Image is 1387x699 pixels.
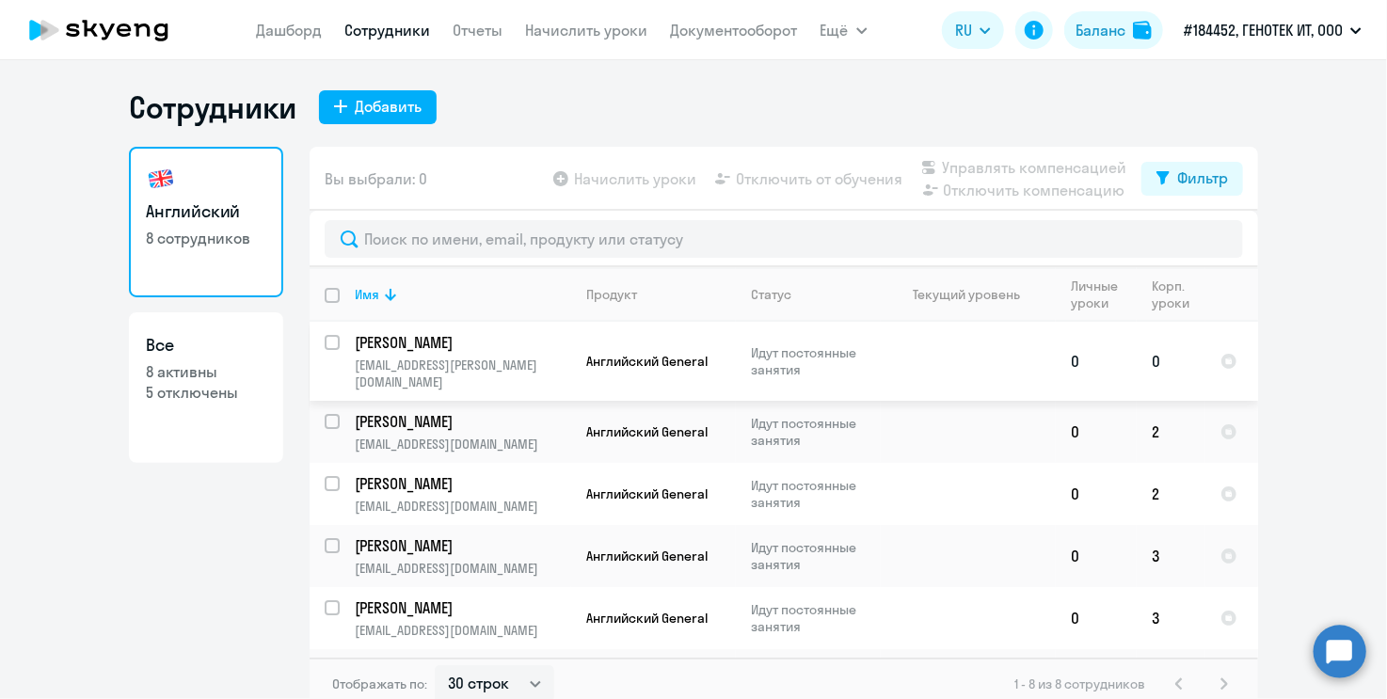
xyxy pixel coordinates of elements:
[751,539,880,573] p: Идут постоянные занятия
[146,228,266,248] p: 8 сотрудников
[751,477,880,511] p: Идут постоянные занятия
[355,498,570,515] p: [EMAIL_ADDRESS][DOMAIN_NAME]
[751,286,791,303] div: Статус
[355,95,422,118] div: Добавить
[1076,19,1125,41] div: Баланс
[821,19,849,41] span: Ещё
[526,21,648,40] a: Начислить уроки
[355,332,567,353] p: [PERSON_NAME]
[1071,278,1136,311] div: Личные уроки
[1071,278,1124,311] div: Личные уроки
[355,597,567,618] p: [PERSON_NAME]
[319,90,437,124] button: Добавить
[257,21,323,40] a: Дашборд
[355,286,379,303] div: Имя
[355,622,570,639] p: [EMAIL_ADDRESS][DOMAIN_NAME]
[1141,162,1243,196] button: Фильтр
[1056,587,1137,649] td: 0
[671,21,798,40] a: Документооборот
[1152,278,1192,311] div: Корп. уроки
[146,199,266,224] h3: Английский
[355,473,567,494] p: [PERSON_NAME]
[355,332,570,353] a: [PERSON_NAME]
[129,88,296,126] h1: Сотрудники
[355,411,570,432] a: [PERSON_NAME]
[1064,11,1163,49] button: Балансbalance
[1137,463,1205,525] td: 2
[586,286,735,303] div: Продукт
[1137,525,1205,587] td: 3
[325,220,1243,258] input: Поиск по имени, email, продукту или статусу
[332,675,427,692] span: Отображать по:
[586,610,708,627] span: Английский General
[1152,278,1204,311] div: Корп. уроки
[1177,167,1228,189] div: Фильтр
[129,147,283,297] a: Английский8 сотрудников
[942,11,1004,49] button: RU
[586,423,708,440] span: Английский General
[146,382,266,403] p: 5 отключены
[751,415,880,449] p: Идут постоянные занятия
[1137,401,1205,463] td: 2
[751,286,880,303] div: Статус
[355,357,570,390] p: [EMAIL_ADDRESS][PERSON_NAME][DOMAIN_NAME]
[1056,525,1137,587] td: 0
[355,436,570,453] p: [EMAIL_ADDRESS][DOMAIN_NAME]
[355,560,570,577] p: [EMAIL_ADDRESS][DOMAIN_NAME]
[355,286,570,303] div: Имя
[146,361,266,382] p: 8 активны
[586,548,708,564] span: Английский General
[345,21,431,40] a: Сотрудники
[1056,322,1137,401] td: 0
[1133,21,1152,40] img: balance
[146,333,266,357] h3: Все
[751,601,880,635] p: Идут постоянные занятия
[325,167,427,190] span: Вы выбрали: 0
[355,597,570,618] a: [PERSON_NAME]
[821,11,868,49] button: Ещё
[896,286,1055,303] div: Текущий уровень
[586,485,708,502] span: Английский General
[955,19,972,41] span: RU
[1056,401,1137,463] td: 0
[751,344,880,378] p: Идут постоянные занятия
[355,535,567,556] p: [PERSON_NAME]
[454,21,503,40] a: Отчеты
[129,312,283,463] a: Все8 активны5 отключены
[1137,322,1205,401] td: 0
[1056,463,1137,525] td: 0
[586,286,637,303] div: Продукт
[914,286,1021,303] div: Текущий уровень
[1174,8,1371,53] button: #184452, ГЕНОТЕК ИТ, ООО
[355,473,570,494] a: [PERSON_NAME]
[586,353,708,370] span: Английский General
[355,535,570,556] a: [PERSON_NAME]
[146,164,176,194] img: english
[1184,19,1343,41] p: #184452, ГЕНОТЕК ИТ, ООО
[355,411,567,432] p: [PERSON_NAME]
[1014,675,1145,692] span: 1 - 8 из 8 сотрудников
[1137,587,1205,649] td: 3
